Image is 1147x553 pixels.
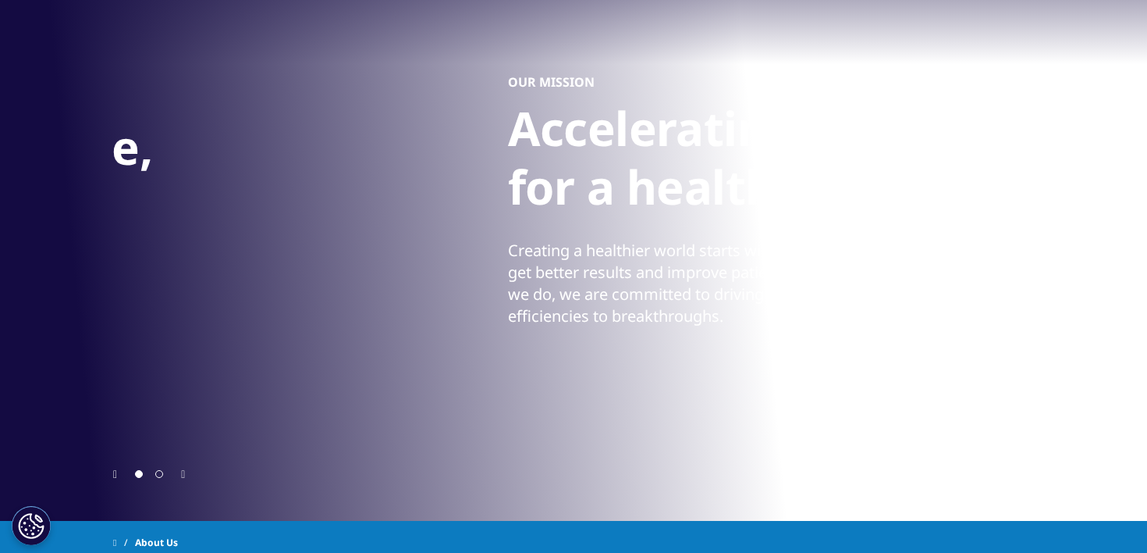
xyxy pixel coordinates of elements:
[508,74,595,90] h5: OUR MISSION
[508,99,1093,226] h1: Accelerating innovation for a healthier world
[181,466,185,481] div: Next slide
[12,506,51,545] button: Cookies Settings
[508,240,964,327] div: Creating a healthier world starts with a passion for helping to get better results and improve pa...
[113,466,117,481] div: Previous slide
[135,470,143,478] span: Go to slide 1
[155,470,163,478] span: Go to slide 2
